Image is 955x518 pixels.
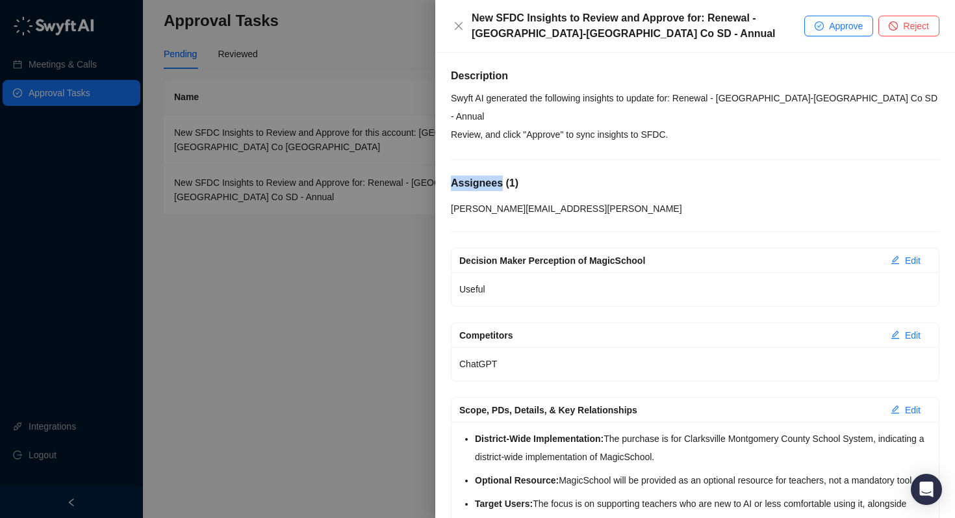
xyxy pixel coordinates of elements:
button: Approve [804,16,873,36]
span: Edit [905,253,921,268]
div: Decision Maker Perception of MagicSchool [459,253,880,268]
span: Edit [905,328,921,343]
li: MagicSchool will be provided as an optional resource for teachers, not a mandatory tool. [475,471,931,489]
span: stop [889,21,898,31]
button: Edit [880,325,931,346]
strong: District-Wide Implementation: [475,434,604,444]
button: Edit [880,400,931,421]
div: Open Intercom Messenger [911,474,942,505]
div: Scope, PDs, Details, & Key Relationships [459,403,880,417]
button: Edit [880,250,931,271]
span: Edit [905,403,921,417]
span: Approve [829,19,863,33]
span: [PERSON_NAME][EMAIL_ADDRESS][PERSON_NAME] [451,203,682,214]
div: Competitors [459,328,880,343]
li: The purchase is for Clarksville Montgomery County School System, indicating a district-wide imple... [475,430,931,466]
span: edit [891,330,900,339]
div: New SFDC Insights to Review and Approve for: Renewal - [GEOGRAPHIC_DATA]-[GEOGRAPHIC_DATA] Co SD ... [472,10,804,42]
p: Useful [459,280,931,298]
button: Close [451,18,466,34]
span: close [453,21,464,31]
p: ChatGPT [459,355,931,373]
p: Review, and click "Approve" to sync insights to SFDC. [451,125,939,144]
h5: Description [451,68,939,84]
strong: Optional Resource: [475,475,559,486]
span: Reject [903,19,929,33]
span: check-circle [815,21,824,31]
button: Reject [878,16,939,36]
span: edit [891,405,900,414]
h5: Assignees ( 1 ) [451,175,939,191]
strong: Target Users: [475,499,533,509]
span: edit [891,255,900,265]
p: Swyft AI generated the following insights to update for: Renewal - [GEOGRAPHIC_DATA]-[GEOGRAPHIC_... [451,89,939,125]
